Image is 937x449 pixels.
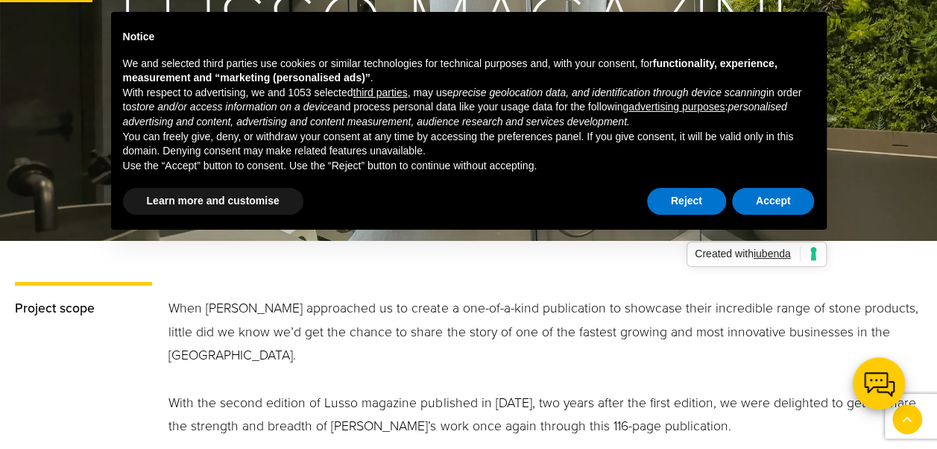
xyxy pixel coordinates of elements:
p: We and selected third parties use cookies or similar technologies for technical purposes and, wit... [123,57,815,86]
h2: Notice [123,30,815,45]
em: store and/or access information on a device [131,101,333,113]
em: personalised advertising and content, advertising and content measurement, audience research and ... [123,101,787,128]
p: When [PERSON_NAME] approached us to create a one-of-a-kind publication to showcase their incredib... [168,297,922,368]
button: advertising purposes [628,100,725,115]
em: precise geolocation data, and identification through device scanning [452,87,766,98]
p: Project scope [15,297,152,321]
p: With respect to advertising, we and 1053 selected , may use in order to and process personal data... [123,86,815,130]
button: Reject [647,188,726,215]
button: Accept [732,188,815,215]
span: iubenda [754,248,791,260]
p: You can freely give, deny, or withdraw your consent at any time by accessing the preferences pane... [123,130,815,159]
p: With the second edition of Lusso magazine published in [DATE], two years after the first edition,... [168,392,922,439]
button: third parties [353,86,407,101]
a: Created withiubenda [687,242,826,267]
button: Learn more and customise [123,188,303,215]
span: Created with [695,247,800,262]
p: Use the “Accept” button to consent. Use the “Reject” button to continue without accepting. [123,159,815,174]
